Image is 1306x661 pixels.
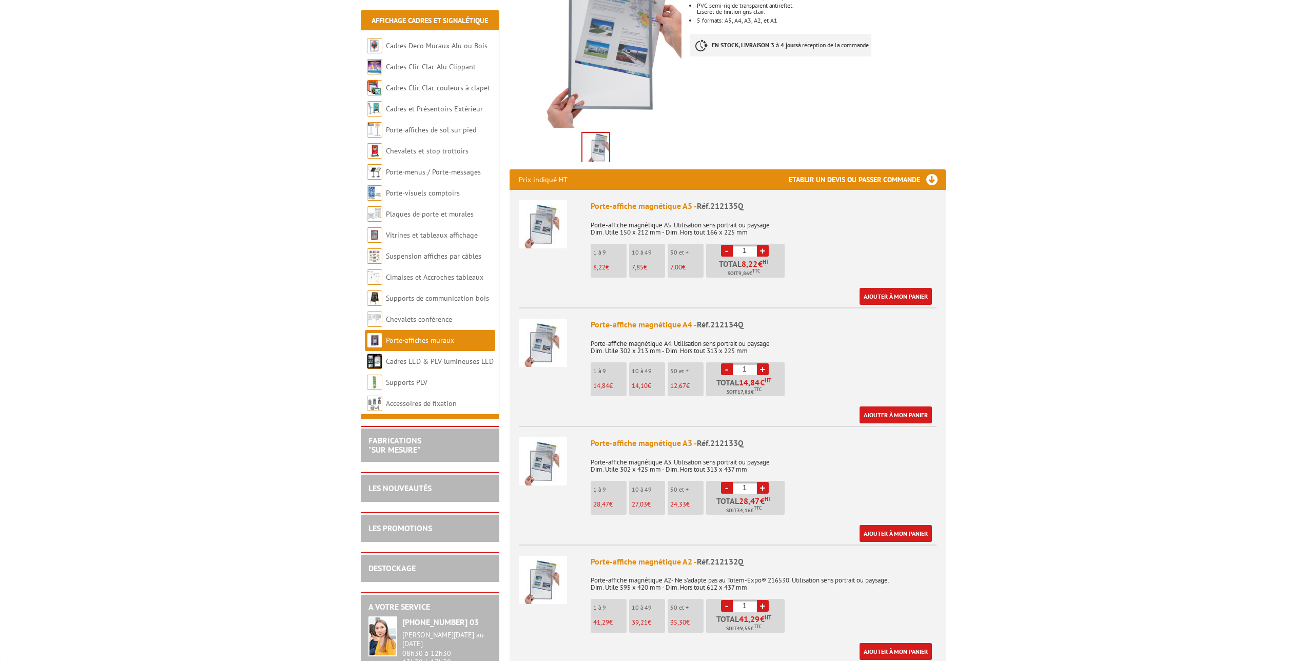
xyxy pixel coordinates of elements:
p: € [632,382,665,390]
img: Chevalets conférence [367,312,382,327]
div: Porte-affiche magnétique A2 - [591,556,937,568]
p: 10 à 49 [632,604,665,611]
a: Cadres Deco Muraux Alu ou Bois [386,41,488,50]
a: Supports PLV [386,378,427,387]
p: € [632,619,665,626]
a: + [757,482,769,494]
p: 1 à 9 [593,486,627,493]
a: FABRICATIONS"Sur Mesure" [368,435,421,455]
a: Cadres Clic-Clac Alu Clippant [386,62,476,71]
span: 14,10 [632,381,648,390]
span: Soit € [726,625,762,633]
a: DESTOCKAGE [368,563,416,573]
p: 50 et + [670,604,704,611]
p: € [632,264,665,271]
img: Porte-affiche magnétique A2 [519,556,567,604]
img: Supports de communication bois [367,290,382,306]
a: Porte-affiches de sol sur pied [386,125,476,134]
a: Ajouter à mon panier [860,525,932,542]
img: Suspension affiches par câbles [367,248,382,264]
img: Plaques de porte et murales [367,206,382,222]
img: Cadres LED & PLV lumineuses LED [367,354,382,369]
a: Cadres et Présentoirs Extérieur [386,104,483,113]
span: 14,84 [593,381,609,390]
sup: HT [763,258,769,265]
strong: EN STOCK, LIVRAISON 3 à 4 jours [712,41,798,49]
a: Ajouter à mon panier [860,406,932,423]
p: Total [709,497,785,515]
img: Porte-affiche magnétique A5 [519,200,567,248]
sup: HT [765,377,771,384]
span: 9,86 [738,269,749,278]
div: Liseret de finition gris clair. [697,9,945,15]
span: 39,21 [632,618,648,627]
p: Porte-affiche magnétique A3. Utilisation sens portrait ou paysage Dim. Utile 302 x 425 mm - Dim. ... [591,452,937,473]
span: 14,84 [739,378,760,386]
span: 35,30 [670,618,686,627]
div: [PERSON_NAME][DATE] au [DATE] [402,631,492,648]
span: 28,47 [739,497,760,505]
p: Total [709,378,785,396]
span: 8,22 [593,263,606,271]
span: Soit € [727,388,762,396]
a: + [757,600,769,612]
span: 27,03 [632,500,647,509]
span: 41,29 [593,618,609,627]
p: € [670,264,704,271]
a: + [757,363,769,375]
p: € [593,501,627,508]
p: € [632,501,665,508]
li: 5 formats: A5, A4, A3, A2, et A1 [697,17,945,24]
p: 1 à 9 [593,249,627,256]
img: Supports PLV [367,375,382,390]
span: 7,85 [632,263,644,271]
a: Cimaises et Accroches tableaux [386,273,483,282]
a: - [721,245,733,257]
p: Porte-affiche magnétique A4. Utilisation sens portrait ou paysage Dim. Utile 302 x 213 mm - Dim. ... [591,333,937,355]
a: LES PROMOTIONS [368,523,432,533]
span: Soit € [726,507,762,515]
img: Vitrines et tableaux affichage [367,227,382,243]
p: 50 et + [670,486,704,493]
p: 10 à 49 [632,367,665,375]
a: Porte-visuels comptoirs [386,188,460,198]
div: Porte-affiche magnétique A4 - [591,319,937,330]
span: Réf.212135Q [697,201,744,211]
a: Accessoires de fixation [386,399,457,408]
p: Porte-affiche magnétique A2- Ne s'adapte pas au Totem-Expo® 216530. Utilisation sens portrait ou ... [591,570,937,591]
img: Cimaises et Accroches tableaux [367,269,382,285]
img: Porte-affiche magnétique A4 [519,319,567,367]
p: € [593,619,627,626]
span: € [760,497,765,505]
img: widget-service.jpg [368,616,397,656]
span: Réf.212133Q [697,438,744,448]
span: 28,47 [593,500,609,509]
p: 10 à 49 [632,249,665,256]
span: 34,16 [737,507,751,515]
p: 1 à 9 [593,367,627,375]
p: 50 et + [670,249,704,256]
a: Cadres Clic-Clac couleurs à clapet [386,83,490,92]
p: à réception de la commande [690,34,871,56]
a: Porte-affiches muraux [386,336,454,345]
a: - [721,363,733,375]
img: Cadres et Présentoirs Extérieur [367,101,382,116]
a: + [757,245,769,257]
a: Ajouter à mon panier [860,643,932,660]
li: PVC semi-rigide transparent antireflet. [697,3,945,15]
a: Vitrines et tableaux affichage [386,230,478,240]
sup: TTC [754,386,762,392]
img: Porte-affiches de sol sur pied [367,122,382,138]
p: € [593,382,627,390]
span: 12,67 [670,381,686,390]
p: € [670,619,704,626]
span: € [760,378,765,386]
span: 8,22 [742,260,758,268]
p: Porte-affiche magnétique A5. Utilisation sens portrait ou paysage Dim. Utile 150 x 212 mm - Dim. ... [591,215,937,236]
img: Porte-affiche magnétique A3 [519,437,567,485]
sup: TTC [752,268,760,274]
p: 10 à 49 [632,486,665,493]
a: Chevalets conférence [386,315,452,324]
img: Chevalets et stop trottoirs [367,143,382,159]
span: 41,29 [739,615,760,623]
